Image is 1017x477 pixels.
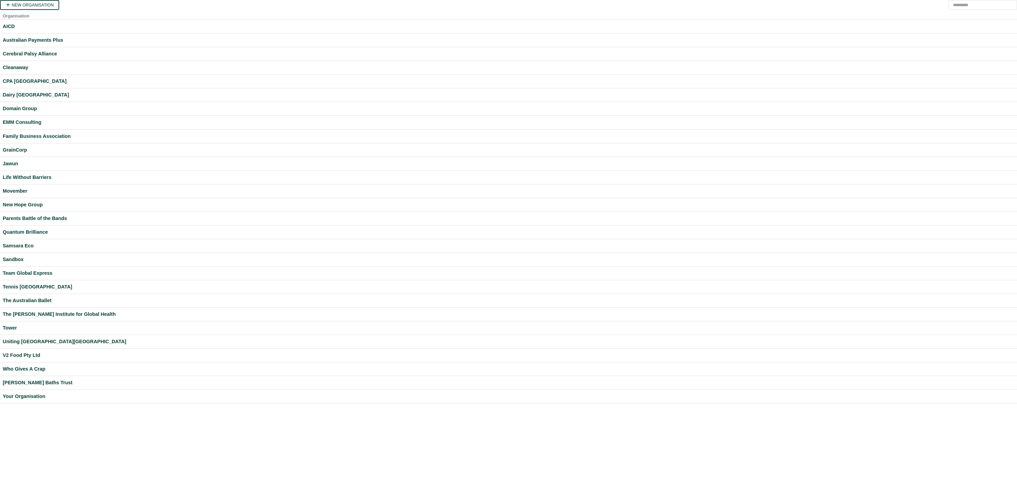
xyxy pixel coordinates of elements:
[3,132,1014,140] a: Family Business Association
[3,187,1014,195] a: Movember
[3,23,1014,30] a: AICD
[3,91,1014,99] a: Dairy [GEOGRAPHIC_DATA]
[3,392,1014,400] a: Your Organisation
[3,228,1014,236] a: Quantum Brilliance
[3,338,1014,346] a: Uniting [GEOGRAPHIC_DATA][GEOGRAPHIC_DATA]
[3,201,1014,209] a: New Hope Group
[3,297,1014,305] a: The Australian Ballet
[3,173,1014,181] a: Life Without Barriers
[3,256,1014,263] a: Sandbox
[3,310,1014,318] a: The [PERSON_NAME] Institute for Global Health
[3,50,1014,58] a: Cerebral Palsy Alliance
[3,215,1014,222] a: Parents Battle of the Bands
[3,365,1014,373] a: Who Gives A Crap
[3,77,1014,85] a: CPA [GEOGRAPHIC_DATA]
[3,242,1014,250] a: Samsara Eco
[3,146,1014,154] a: GrainCorp
[3,269,1014,277] a: Team Global Express
[3,36,1014,44] a: Australian Payments Plus
[3,351,1014,359] a: V2 Food Pty Ltd
[3,160,1014,168] a: Jawun
[3,118,1014,126] a: EMM Consulting
[3,64,1014,72] a: Cleanaway
[3,283,1014,291] a: Tennis [GEOGRAPHIC_DATA]
[3,379,1014,387] a: [PERSON_NAME] Baths Trust
[3,324,1014,332] a: Tower
[3,105,1014,113] a: Domain Group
